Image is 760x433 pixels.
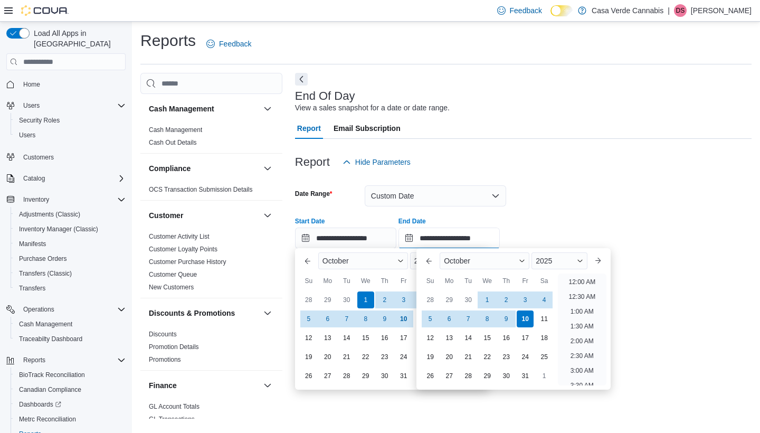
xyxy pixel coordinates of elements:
[376,368,393,384] div: day-30
[15,129,126,142] span: Users
[11,128,130,143] button: Users
[19,303,59,316] button: Operations
[319,330,336,346] div: day-13
[15,267,126,280] span: Transfers (Classic)
[441,349,458,365] div: day-20
[566,335,598,347] li: 2:00 AM
[357,291,374,308] div: day-1
[23,195,49,204] span: Inventory
[11,207,130,222] button: Adjustments (Classic)
[11,397,130,412] a: Dashboards
[149,331,177,338] a: Discounts
[357,330,374,346] div: day-15
[376,272,393,289] div: Th
[23,356,45,364] span: Reports
[202,33,255,54] a: Feedback
[219,39,251,49] span: Feedback
[15,208,84,221] a: Adjustments (Classic)
[2,192,130,207] button: Inventory
[30,28,126,49] span: Load All Apps in [GEOGRAPHIC_DATA]
[15,114,126,127] span: Security Roles
[11,237,130,251] button: Manifests
[140,124,282,153] div: Cash Management
[357,368,374,384] div: day-29
[498,272,515,289] div: Th
[15,208,126,221] span: Adjustments (Classic)
[15,369,89,381] a: BioTrack Reconciliation
[15,383,85,396] a: Canadian Compliance
[338,330,355,346] div: day-14
[668,4,670,17] p: |
[460,272,477,289] div: Tu
[19,151,58,164] a: Customers
[23,101,40,110] span: Users
[398,228,500,249] input: Press the down key to enter a popover containing a calendar. Press the escape key to close the po...
[395,368,412,384] div: day-31
[299,252,316,269] button: Previous Month
[149,380,259,391] button: Finance
[15,238,50,250] a: Manifests
[15,252,71,265] a: Purchase Orders
[338,310,355,327] div: day-7
[19,225,98,233] span: Inventory Manager (Classic)
[319,310,336,327] div: day-6
[479,291,496,308] div: day-1
[19,172,126,185] span: Catalog
[300,272,317,289] div: Su
[19,172,49,185] button: Catalog
[23,174,45,183] span: Catalog
[15,282,50,295] a: Transfers
[19,116,60,125] span: Security Roles
[566,305,598,318] li: 1:00 AM
[498,368,515,384] div: day-30
[395,349,412,365] div: day-24
[11,368,130,382] button: BioTrack Reconciliation
[149,210,183,221] h3: Customer
[338,368,355,384] div: day-28
[15,413,80,426] a: Metrc Reconciliation
[149,308,259,318] button: Discounts & Promotions
[564,276,600,288] li: 12:00 AM
[297,118,321,139] span: Report
[140,400,282,430] div: Finance
[376,310,393,327] div: day-9
[2,149,130,164] button: Customers
[460,330,477,346] div: day-14
[395,330,412,346] div: day-17
[149,258,226,266] a: Customer Purchase History
[15,333,126,345] span: Traceabilty Dashboard
[498,349,515,365] div: day-23
[11,382,130,397] button: Canadian Compliance
[15,318,77,331] a: Cash Management
[479,272,496,289] div: We
[140,183,282,200] div: Compliance
[19,385,81,394] span: Canadian Compliance
[15,333,87,345] a: Traceabilty Dashboard
[11,281,130,296] button: Transfers
[300,291,317,308] div: day-28
[149,186,253,193] a: OCS Transaction Submission Details
[322,257,349,265] span: October
[15,267,76,280] a: Transfers (Classic)
[21,5,69,16] img: Cova
[498,330,515,346] div: day-16
[261,379,274,392] button: Finance
[149,163,191,174] h3: Compliance
[19,284,45,293] span: Transfers
[19,150,126,163] span: Customers
[11,412,130,427] button: Metrc Reconciliation
[460,291,477,308] div: day-30
[517,310,534,327] div: day-10
[149,210,259,221] button: Customer
[334,118,401,139] span: Email Subscription
[295,190,332,198] label: Date Range
[414,272,431,289] div: Sa
[422,349,439,365] div: day-19
[19,193,53,206] button: Inventory
[11,113,130,128] button: Security Roles
[422,291,439,308] div: day-28
[19,78,126,91] span: Home
[11,266,130,281] button: Transfers (Classic)
[2,302,130,317] button: Operations
[460,368,477,384] div: day-28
